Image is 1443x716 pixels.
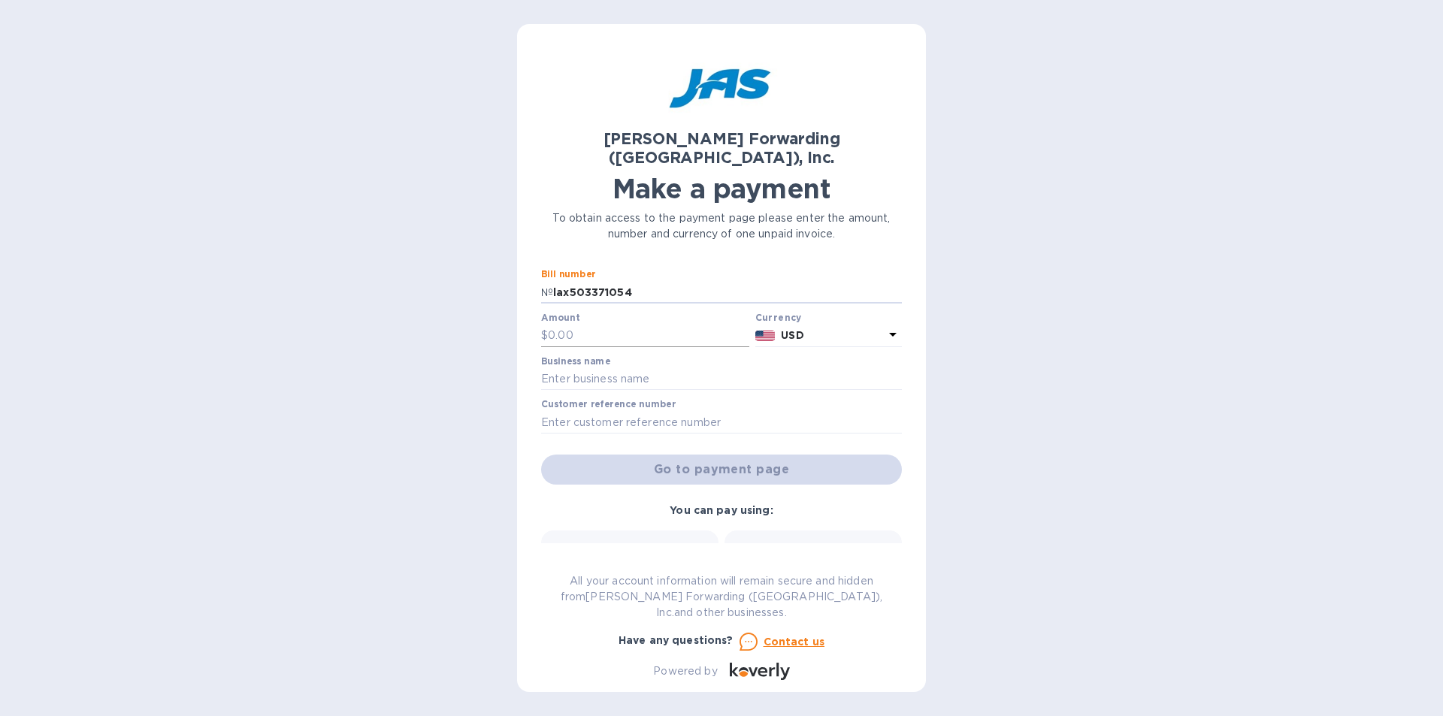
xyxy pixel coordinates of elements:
input: 0.00 [548,325,749,347]
label: Bill number [541,270,595,279]
b: You can pay using: [670,504,773,516]
b: USD [781,329,803,341]
h1: Make a payment [541,173,902,204]
p: $ [541,328,548,343]
p: Powered by [653,663,717,679]
u: Contact us [764,636,825,648]
input: Enter bill number [553,281,902,304]
b: Have any questions? [619,634,734,646]
p: № [541,285,553,301]
input: Enter business name [541,368,902,391]
p: To obtain access to the payment page please enter the amount, number and currency of one unpaid i... [541,210,902,242]
b: [PERSON_NAME] Forwarding ([GEOGRAPHIC_DATA]), Inc. [604,129,840,167]
input: Enter customer reference number [541,411,902,434]
p: All your account information will remain secure and hidden from [PERSON_NAME] Forwarding ([GEOGRA... [541,573,902,621]
img: USD [755,331,776,341]
label: Business name [541,357,610,366]
label: Customer reference number [541,400,676,409]
b: Currency [755,312,802,323]
label: Amount [541,313,579,322]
